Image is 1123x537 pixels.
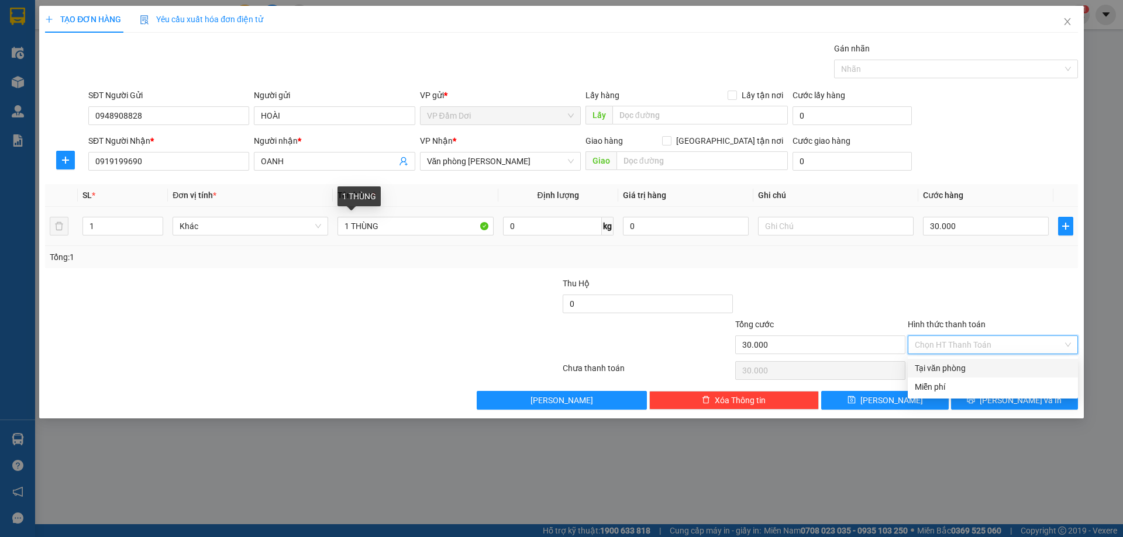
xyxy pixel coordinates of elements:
[88,134,249,147] div: SĐT Người Nhận
[848,396,856,405] span: save
[531,394,593,407] span: [PERSON_NAME]
[915,362,1071,375] div: Tại văn phòng
[5,73,132,92] b: GỬI : VP Đầm Dơi
[82,190,92,200] span: SL
[834,44,870,53] label: Gán nhãn
[671,134,788,147] span: [GEOGRAPHIC_DATA] tận nơi
[612,106,788,124] input: Dọc đường
[923,190,963,200] span: Cước hàng
[860,394,923,407] span: [PERSON_NAME]
[5,26,223,40] li: 85 [PERSON_NAME]
[702,396,710,405] span: delete
[88,89,249,102] div: SĐT Người Gửi
[793,152,912,171] input: Cước giao hàng
[623,217,749,235] input: 0
[821,391,948,410] button: save[PERSON_NAME]
[967,396,975,405] span: printer
[793,91,845,100] label: Cước lấy hàng
[140,15,149,25] img: icon
[735,320,774,329] span: Tổng cước
[1063,17,1072,26] span: close
[337,190,376,200] span: Tên hàng
[649,391,819,410] button: deleteXóa Thông tin
[951,391,1078,410] button: printer[PERSON_NAME] và In
[477,391,647,410] button: [PERSON_NAME]
[420,136,453,145] span: VP Nhận
[173,190,216,200] span: Đơn vị tính
[793,136,850,145] label: Cước giao hàng
[758,217,914,235] input: Ghi Chú
[67,8,166,22] b: [PERSON_NAME]
[50,217,68,235] button: delete
[561,362,734,382] div: Chưa thanh toán
[57,155,74,165] span: plus
[616,151,788,170] input: Dọc đường
[337,217,493,235] input: VD: Bàn, Ghế
[1051,6,1084,39] button: Close
[67,43,77,52] span: phone
[715,394,766,407] span: Xóa Thông tin
[908,320,986,329] label: Hình thức thanh toán
[753,184,918,207] th: Ghi chú
[585,151,616,170] span: Giao
[427,153,574,170] span: Văn phòng Hồ Chí Minh
[602,217,614,235] span: kg
[45,15,121,24] span: TẠO ĐƠN HÀNG
[793,106,912,125] input: Cước lấy hàng
[980,394,1062,407] span: [PERSON_NAME] và In
[420,89,581,102] div: VP gửi
[538,190,579,200] span: Định lượng
[254,89,415,102] div: Người gửi
[427,107,574,124] span: VP Đầm Dơi
[1058,217,1073,235] button: plus
[585,91,619,100] span: Lấy hàng
[180,217,321,235] span: Khác
[585,106,612,124] span: Lấy
[45,15,53,23] span: plus
[563,279,590,288] span: Thu Hộ
[5,40,223,55] li: 02839.63.63.63
[737,89,788,102] span: Lấy tận nơi
[254,134,415,147] div: Người nhận
[399,157,408,166] span: user-add
[50,251,433,264] div: Tổng: 1
[140,15,263,24] span: Yêu cầu xuất hóa đơn điện tử
[915,380,1071,393] div: Miễn phí
[67,28,77,37] span: environment
[1059,221,1073,231] span: plus
[56,151,75,169] button: plus
[623,190,666,200] span: Giá trị hàng
[585,136,623,145] span: Giao hàng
